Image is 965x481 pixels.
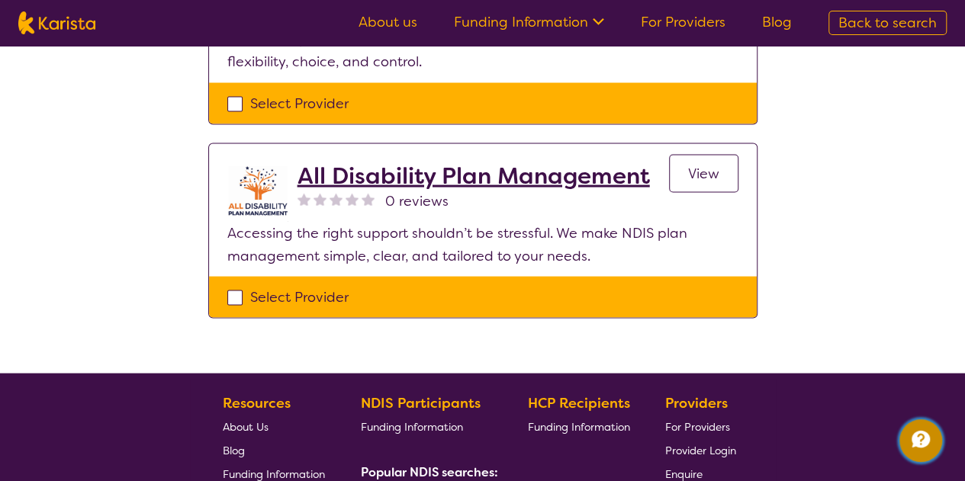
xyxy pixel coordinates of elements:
img: Karista logo [18,11,95,34]
a: Funding Information [527,414,629,438]
img: at5vqv0lot2lggohlylh.jpg [227,162,288,221]
span: View [688,164,719,182]
a: About us [359,13,417,31]
a: Blog [762,13,792,31]
b: Popular NDIS searches: [361,463,498,479]
img: nonereviewstar [362,192,375,205]
a: Blog [223,438,325,461]
b: NDIS Participants [361,393,481,412]
span: Provider Login [665,443,736,457]
a: Funding Information [454,13,604,31]
img: nonereviewstar [330,192,343,205]
a: About Us [223,414,325,438]
a: All Disability Plan Management [298,162,650,189]
img: nonereviewstar [298,192,310,205]
button: Channel Menu [899,419,942,462]
span: About Us [223,419,269,433]
p: Accessing the right support shouldn’t be stressful. We make NDIS plan management simple, clear, a... [227,221,738,267]
span: Back to search [838,14,937,32]
b: Providers [665,393,728,412]
span: Funding Information [223,467,325,480]
b: HCP Recipients [527,393,629,412]
a: Funding Information [361,414,492,438]
span: Blog [223,443,245,457]
span: 0 reviews [385,189,449,212]
span: Funding Information [527,419,629,433]
img: nonereviewstar [314,192,326,205]
a: Provider Login [665,438,736,461]
span: Funding Information [361,419,463,433]
span: For Providers [665,419,730,433]
a: For Providers [641,13,725,31]
span: Enquire [665,467,703,480]
a: Back to search [828,11,947,35]
img: nonereviewstar [346,192,359,205]
b: Resources [223,393,291,412]
a: For Providers [665,414,736,438]
a: View [669,154,738,192]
